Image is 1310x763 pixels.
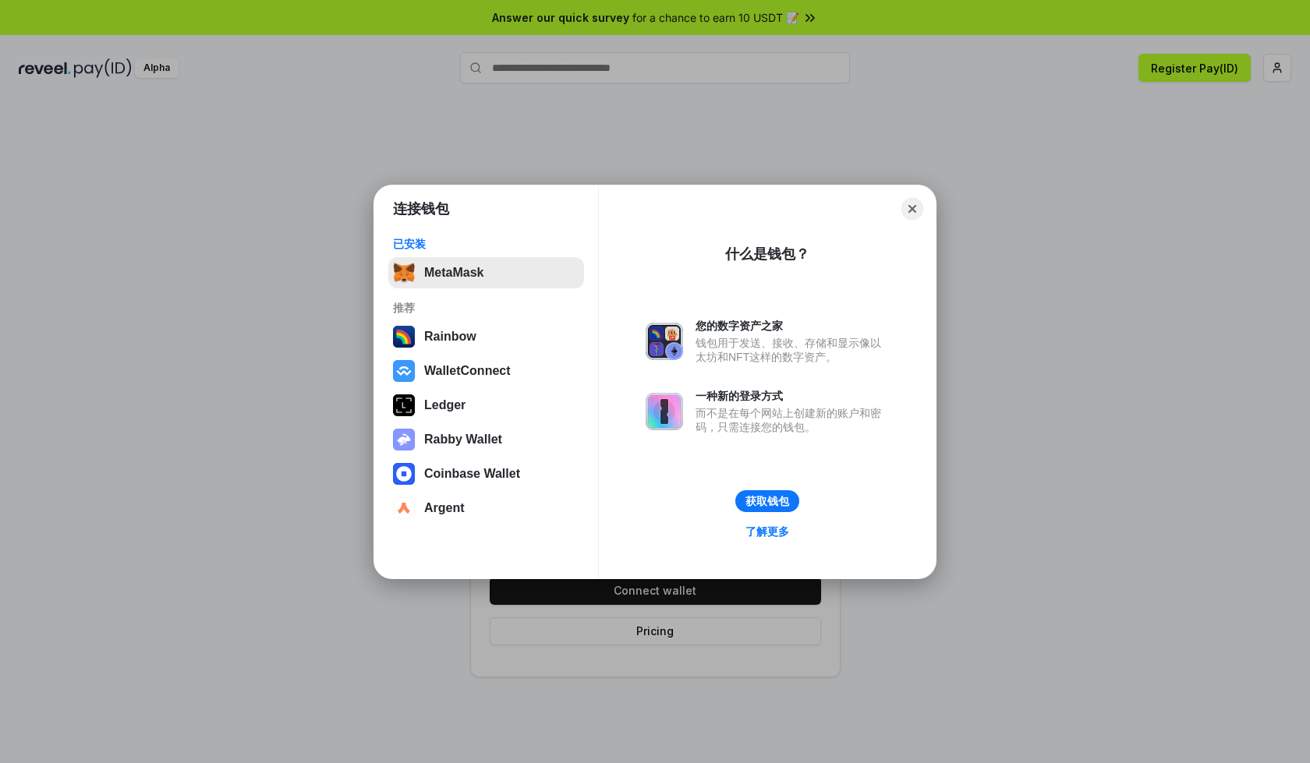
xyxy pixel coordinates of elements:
[424,467,520,481] div: Coinbase Wallet
[388,458,584,489] button: Coinbase Wallet
[424,330,476,344] div: Rainbow
[393,200,449,218] h1: 连接钱包
[424,501,465,515] div: Argent
[424,266,483,280] div: MetaMask
[393,326,415,348] img: svg+xml,%3Csvg%20width%3D%22120%22%20height%3D%22120%22%20viewBox%3D%220%200%20120%20120%22%20fil...
[735,490,799,512] button: 获取钱包
[424,433,502,447] div: Rabby Wallet
[388,424,584,455] button: Rabby Wallet
[393,429,415,450] img: svg+xml,%3Csvg%20xmlns%3D%22http%3A%2F%2Fwww.w3.org%2F2000%2Fsvg%22%20fill%3D%22none%22%20viewBox...
[393,237,579,251] div: 已安装
[388,493,584,524] button: Argent
[736,521,798,542] a: 了解更多
[696,319,889,333] div: 您的数字资产之家
[725,245,809,263] div: 什么是钱包？
[696,336,889,364] div: 钱包用于发送、接收、存储和显示像以太坊和NFT这样的数字资产。
[393,394,415,416] img: svg+xml,%3Csvg%20xmlns%3D%22http%3A%2F%2Fwww.w3.org%2F2000%2Fsvg%22%20width%3D%2228%22%20height%3...
[393,497,415,519] img: svg+xml,%3Csvg%20width%3D%2228%22%20height%3D%2228%22%20viewBox%3D%220%200%2028%2028%22%20fill%3D...
[745,494,789,508] div: 获取钱包
[696,406,889,434] div: 而不是在每个网站上创建新的账户和密码，只需连接您的钱包。
[646,323,683,360] img: svg+xml,%3Csvg%20xmlns%3D%22http%3A%2F%2Fwww.w3.org%2F2000%2Fsvg%22%20fill%3D%22none%22%20viewBox...
[424,398,466,412] div: Ledger
[393,262,415,284] img: svg+xml,%3Csvg%20fill%3D%22none%22%20height%3D%2233%22%20viewBox%3D%220%200%2035%2033%22%20width%...
[393,360,415,382] img: svg+xml,%3Csvg%20width%3D%2228%22%20height%3D%2228%22%20viewBox%3D%220%200%2028%2028%22%20fill%3D...
[696,389,889,403] div: 一种新的登录方式
[393,301,579,315] div: 推荐
[388,355,584,387] button: WalletConnect
[901,198,923,220] button: Close
[424,364,511,378] div: WalletConnect
[393,463,415,485] img: svg+xml,%3Csvg%20width%3D%2228%22%20height%3D%2228%22%20viewBox%3D%220%200%2028%2028%22%20fill%3D...
[388,321,584,352] button: Rainbow
[646,393,683,430] img: svg+xml,%3Csvg%20xmlns%3D%22http%3A%2F%2Fwww.w3.org%2F2000%2Fsvg%22%20fill%3D%22none%22%20viewBox...
[388,257,584,288] button: MetaMask
[745,525,789,539] div: 了解更多
[388,390,584,421] button: Ledger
